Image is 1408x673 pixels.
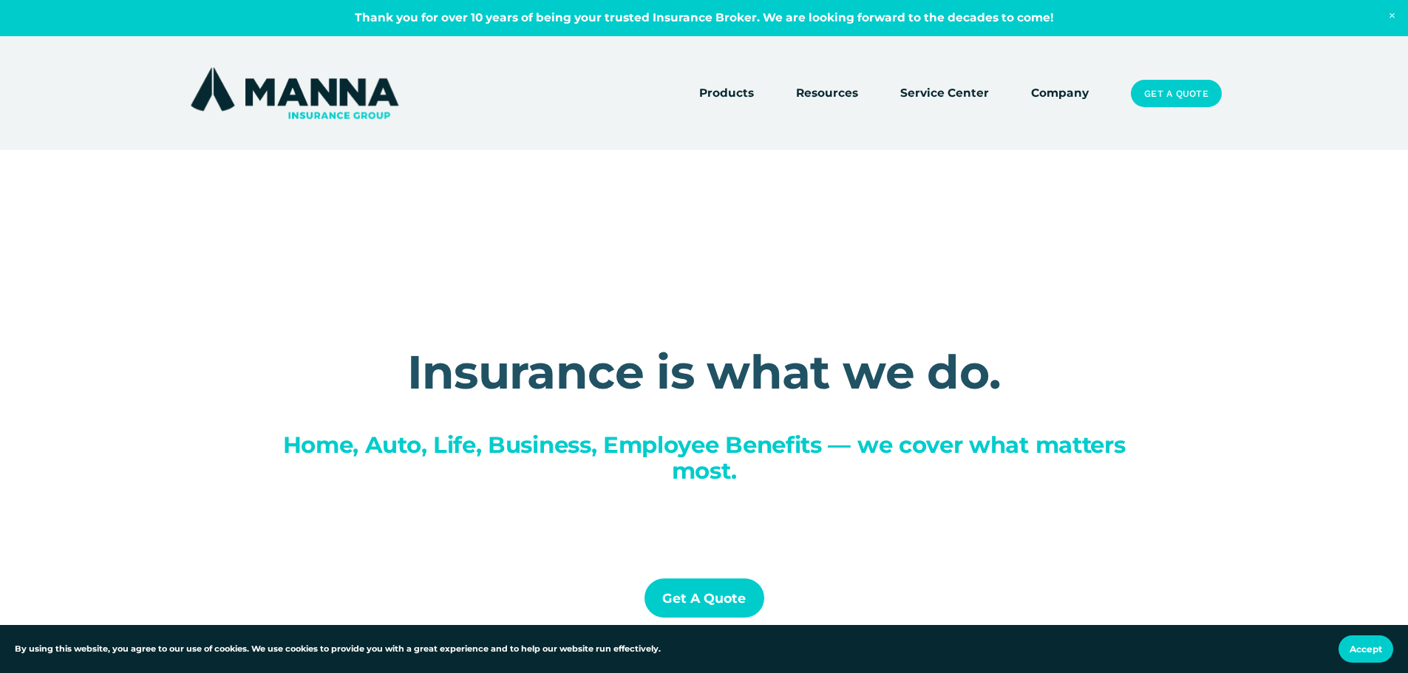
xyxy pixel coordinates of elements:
[645,578,764,618] a: Get a Quote
[699,83,754,104] a: folder dropdown
[187,64,402,122] img: Manna Insurance Group
[1339,635,1393,663] button: Accept
[796,84,858,103] span: Resources
[407,344,1001,400] strong: Insurance is what we do.
[1350,643,1382,655] span: Accept
[1131,80,1221,108] a: Get a Quote
[796,83,858,104] a: folder dropdown
[900,83,989,104] a: Service Center
[283,431,1132,485] span: Home, Auto, Life, Business, Employee Benefits — we cover what matters most.
[15,643,661,656] p: By using this website, you agree to our use of cookies. We use cookies to provide you with a grea...
[699,84,754,103] span: Products
[1031,83,1089,104] a: Company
